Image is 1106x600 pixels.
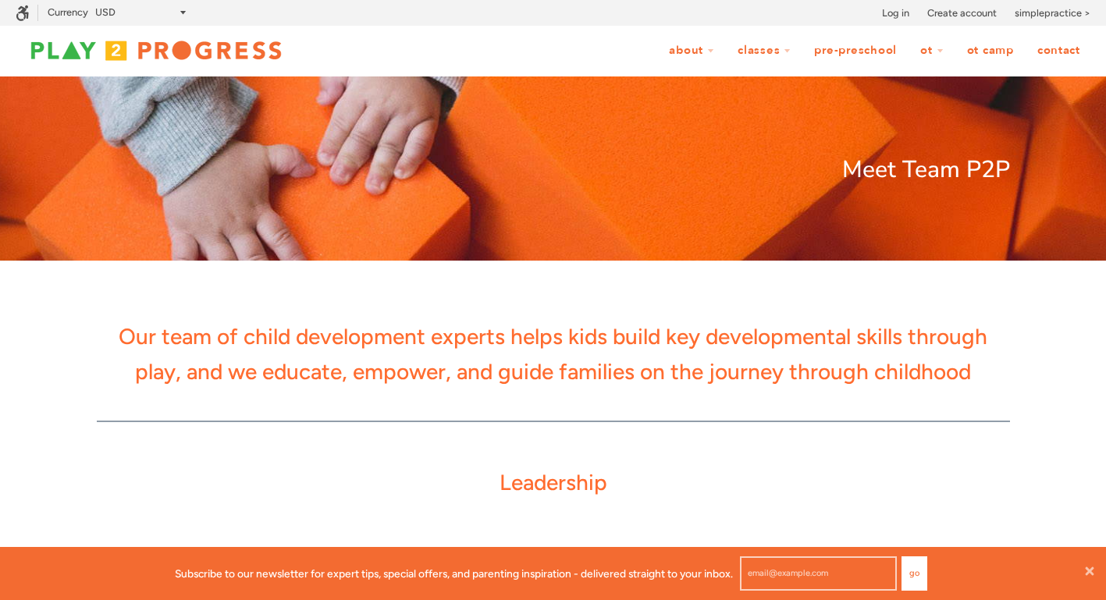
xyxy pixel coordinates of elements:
[97,465,1010,500] p: Leadership
[1015,5,1090,21] a: simplepractice >
[175,565,733,582] p: Subscribe to our newsletter for expert tips, special offers, and parenting inspiration - delivere...
[927,5,997,21] a: Create account
[740,556,897,591] input: email@example.com
[48,6,88,18] label: Currency
[804,36,907,66] a: Pre-Preschool
[727,36,801,66] a: Classes
[957,36,1024,66] a: OT Camp
[16,35,297,66] img: Play2Progress logo
[882,5,909,21] a: Log in
[97,319,1010,389] p: Our team of child development experts helps kids build key developmental skills through play, and...
[1027,36,1090,66] a: Contact
[910,36,954,66] a: OT
[659,36,724,66] a: About
[97,151,1010,189] p: Meet Team P2P
[902,556,927,591] button: Go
